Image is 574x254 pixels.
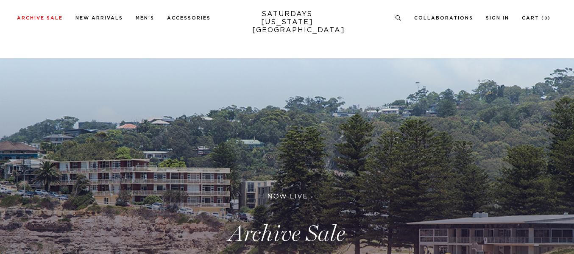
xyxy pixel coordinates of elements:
[544,17,548,20] small: 0
[414,16,473,20] a: Collaborations
[17,16,63,20] a: Archive Sale
[486,16,509,20] a: Sign In
[522,16,551,20] a: Cart (0)
[167,16,211,20] a: Accessories
[136,16,154,20] a: Men's
[252,10,322,34] a: SATURDAYS[US_STATE][GEOGRAPHIC_DATA]
[75,16,123,20] a: New Arrivals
